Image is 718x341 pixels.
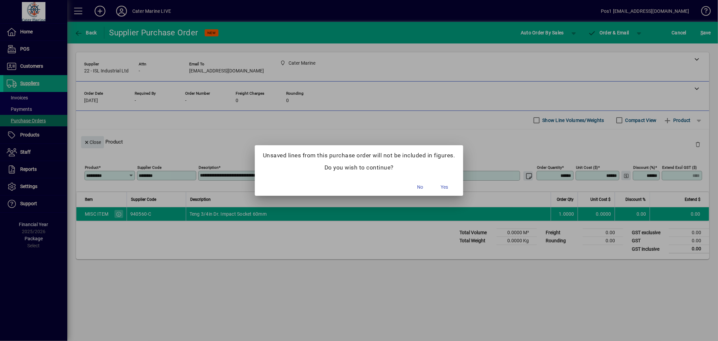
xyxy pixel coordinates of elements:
h5: Unsaved lines from this purchase order will not be included in figures. [263,152,455,159]
span: No [417,184,423,191]
h5: Do you wish to continue? [263,164,455,171]
span: Yes [441,184,448,191]
button: No [409,181,431,193]
button: Yes [434,181,455,193]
